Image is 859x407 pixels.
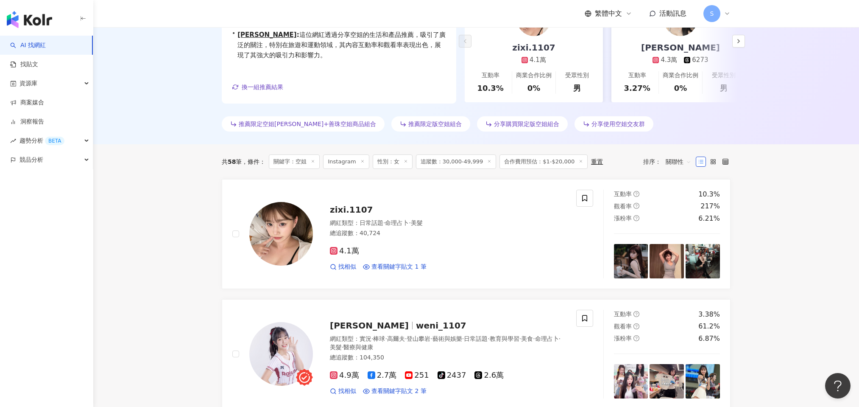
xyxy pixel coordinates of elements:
[633,191,639,197] span: question-circle
[20,150,43,169] span: 競品分析
[405,371,429,380] span: 251
[249,322,313,386] img: KOL Avatar
[698,190,720,199] div: 10.3%
[535,335,559,342] span: 命理占卜
[416,320,466,331] span: weni_1107
[228,158,236,165] span: 58
[323,154,369,169] span: Instagram
[371,387,427,396] span: 查看關鍵字貼文 2 筆
[624,83,650,93] div: 3.27%
[45,137,64,145] div: BETA
[573,83,581,93] div: 男
[330,387,356,396] a: 找相似
[559,335,561,342] span: ·
[405,335,407,342] span: ·
[411,219,423,226] span: 美髮
[614,203,632,210] span: 觀看率
[20,131,64,150] span: 趨勢分析
[269,154,320,169] span: 關鍵字：空姐
[686,364,720,399] img: post-image
[330,344,342,351] span: 美髮
[385,335,387,342] span: ·
[342,344,343,351] span: ·
[430,335,432,342] span: ·
[628,71,646,80] div: 互動率
[490,335,519,342] span: 教育與學習
[643,155,696,168] div: 排序：
[663,71,698,80] div: 商業合作比例
[488,335,489,342] span: ·
[659,9,686,17] span: 活動訊息
[330,320,409,331] span: [PERSON_NAME]
[330,354,566,362] div: 總追蹤數 ： 104,350
[666,155,691,168] span: 關聯性
[249,202,313,266] img: KOL Avatar
[330,263,356,271] a: 找相似
[222,179,731,289] a: KOL Avatarzixi.1107網紅類型：日常話題·命理占卜·美髮總追蹤數：40,7244.1萬找相似查看關鍵字貼文 1 筆互動率question-circle10.3%觀看率questi...
[373,154,413,169] span: 性別：女
[633,215,639,221] span: question-circle
[633,323,639,329] span: question-circle
[462,335,464,342] span: ·
[710,9,714,18] span: S
[338,263,356,271] span: 找相似
[330,247,359,255] span: 4.1萬
[614,335,632,342] span: 漲粉率
[474,371,504,380] span: 2.6萬
[363,387,427,396] a: 查看關鍵字貼文 2 筆
[373,335,385,342] span: 棒球
[371,263,427,271] span: 查看關鍵字貼文 1 筆
[343,344,373,351] span: 醫療與健康
[614,215,632,222] span: 漲粉率
[614,364,648,399] img: post-image
[698,310,720,319] div: 3.38%
[633,42,728,53] div: [PERSON_NAME]
[242,84,283,90] span: 換一組推薦結果
[20,74,37,93] span: 資源庫
[527,83,541,93] div: 0%
[464,335,488,342] span: 日常話題
[633,335,639,341] span: question-circle
[477,83,503,93] div: 10.3%
[330,219,566,227] div: 網紅類型 ：
[650,364,684,399] img: post-image
[825,373,851,399] iframe: Help Scout Beacon - Open
[674,83,687,93] div: 0%
[712,71,736,80] div: 受眾性別
[633,203,639,209] span: question-circle
[10,98,44,107] a: 商案媒合
[385,219,409,226] span: 命理占卜
[330,229,566,238] div: 總追蹤數 ： 40,724
[438,371,466,380] span: 2437
[614,323,632,330] span: 觀看率
[360,219,383,226] span: 日常話題
[10,60,38,69] a: 找貼文
[519,335,521,342] span: ·
[330,371,359,380] span: 4.9萬
[465,18,603,102] a: zixi.11074.1萬互動率10.3%商業合作比例0%受眾性別男
[611,18,750,102] a: [PERSON_NAME]4.3萬6273互動率3.27%商業合作比例0%受眾性別男
[338,387,356,396] span: 找相似
[494,121,559,127] span: 分享購買限定版空姐組合
[407,335,430,342] span: 登山攀岩
[482,71,499,80] div: 互動率
[614,311,632,317] span: 互動率
[565,71,589,80] div: 受眾性別
[533,335,535,342] span: ·
[698,334,720,343] div: 6.87%
[432,335,462,342] span: 藝術與娛樂
[499,154,588,169] span: 合作費用預估：$1-$20,000
[360,335,371,342] span: 實況
[383,219,385,226] span: ·
[242,158,265,165] span: 條件 ：
[330,205,373,215] span: zixi.1107
[700,202,720,211] div: 217%
[10,41,46,50] a: searchAI 找網紅
[7,11,52,28] img: logo
[387,335,405,342] span: 高爾夫
[232,30,446,60] div: •
[504,42,564,53] div: zixi.1107
[686,244,720,278] img: post-image
[368,371,397,380] span: 2.7萬
[595,9,622,18] span: 繁體中文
